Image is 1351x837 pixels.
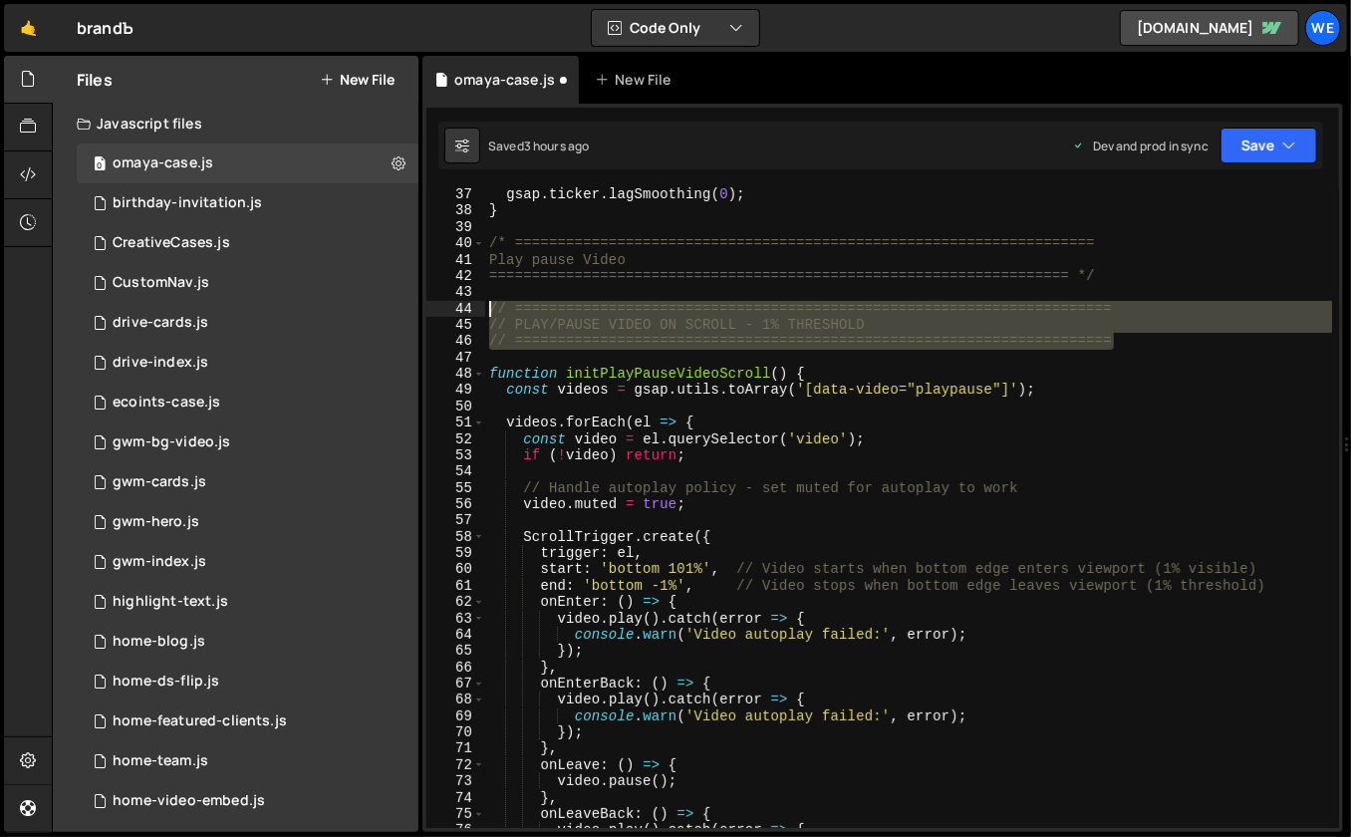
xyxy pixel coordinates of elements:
[426,186,485,202] div: 37
[426,350,485,366] div: 47
[113,593,228,611] div: highlight-text.js
[77,582,418,622] div: 12095/39583.js
[113,752,208,770] div: home-team.js
[488,138,590,154] div: Saved
[426,447,485,463] div: 53
[1305,10,1341,46] a: We
[77,383,418,422] div: 12095/39566.js
[77,701,418,741] div: 12095/38421.js
[113,513,199,531] div: gwm-hero.js
[595,70,678,90] div: New File
[426,676,485,692] div: 67
[1120,10,1299,46] a: [DOMAIN_NAME]
[113,194,263,212] div: birthday-invitation.js
[113,433,230,451] div: gwm-bg-video.js
[77,16,134,40] div: brandЪ
[77,462,418,502] div: 12095/34673.js
[426,724,485,740] div: 70
[77,422,418,462] div: 12095/33534.js
[426,219,485,235] div: 39
[426,366,485,382] div: 48
[426,399,485,415] div: 50
[426,773,485,789] div: 73
[113,553,206,571] div: gwm-index.js
[113,154,213,172] div: omaya-case.js
[77,223,418,263] div: 12095/31445.js
[77,781,418,821] div: 12095/29427.js
[1220,128,1317,163] button: Save
[426,415,485,430] div: 51
[454,70,555,90] div: omaya-case.js
[426,594,485,610] div: 62
[426,431,485,447] div: 52
[426,317,485,333] div: 45
[426,284,485,300] div: 43
[426,382,485,398] div: 49
[113,274,209,292] div: CustomNav.js
[77,741,418,781] div: 12095/39251.js
[77,662,418,701] div: 12095/37997.js
[426,627,485,643] div: 64
[113,234,230,252] div: CreativeCases.js
[426,480,485,496] div: 55
[426,301,485,317] div: 44
[113,354,208,372] div: drive-index.js
[53,104,418,143] div: Javascript files
[426,333,485,349] div: 46
[77,263,418,303] div: 12095/31261.js
[426,268,485,284] div: 42
[426,757,485,773] div: 72
[426,708,485,724] div: 69
[113,673,219,691] div: home-ds-flip.js
[77,622,418,662] div: 12095/40244.js
[592,10,759,46] button: Code Only
[426,463,485,479] div: 54
[426,692,485,707] div: 68
[426,643,485,659] div: 65
[426,252,485,268] div: 41
[77,502,418,542] div: 12095/34889.js
[426,790,485,806] div: 74
[426,545,485,561] div: 59
[320,72,395,88] button: New File
[426,235,485,251] div: 40
[426,578,485,594] div: 61
[113,712,287,730] div: home-featured-clients.js
[426,496,485,512] div: 56
[426,202,485,218] div: 38
[77,303,418,343] div: 12095/35235.js
[113,314,208,332] div: drive-cards.js
[524,138,590,154] div: 3 hours ago
[94,157,106,173] span: 0
[77,542,418,582] div: 12095/34818.js
[426,561,485,577] div: 60
[426,611,485,627] div: 63
[426,806,485,822] div: 75
[77,143,418,183] div: 12095/46345.js
[1073,138,1209,154] div: Dev and prod in sync
[77,343,418,383] div: 12095/35237.js
[426,529,485,545] div: 58
[4,4,53,52] a: 🤙
[113,792,265,810] div: home-video-embed.js
[426,512,485,528] div: 57
[426,660,485,676] div: 66
[113,473,206,491] div: gwm-cards.js
[77,69,113,91] h2: Files
[426,740,485,756] div: 71
[113,394,220,412] div: ecoints-case.js
[77,183,418,223] div: 12095/46212.js
[113,633,205,651] div: home-blog.js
